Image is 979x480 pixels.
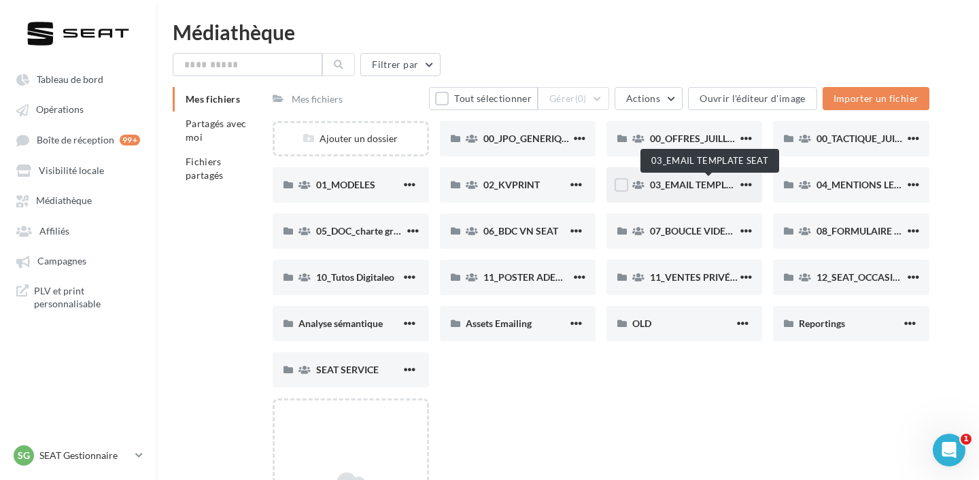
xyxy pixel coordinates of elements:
[688,87,817,110] button: Ouvrir l'éditeur d'image
[8,248,148,273] a: Campagnes
[34,284,140,311] span: PLV et print personnalisable
[186,93,240,105] span: Mes fichiers
[316,225,482,237] span: 05_DOC_charte graphique + Guidelines
[316,179,375,190] span: 01_MODELES
[429,87,538,110] button: Tout sélectionner
[36,195,92,207] span: Médiathèque
[466,318,532,329] span: Assets Emailing
[18,449,30,462] span: SG
[961,434,972,445] span: 1
[173,22,963,42] div: Médiathèque
[626,92,660,104] span: Actions
[650,133,767,144] span: 00_OFFRES_JUILLET AOÛT
[483,271,594,283] span: 11_POSTER ADEME SEAT
[615,87,683,110] button: Actions
[120,135,140,145] div: 99+
[483,133,637,144] span: 00_JPO_GENERIQUE IBIZA ARONA
[298,318,383,329] span: Analyse sémantique
[650,225,829,237] span: 07_BOUCLE VIDEO ECRAN SHOWROOM
[538,87,609,110] button: Gérer(0)
[823,87,930,110] button: Importer un fichier
[8,188,148,212] a: Médiathèque
[575,93,587,104] span: (0)
[36,104,84,116] span: Opérations
[483,179,540,190] span: 02_KVPRINT
[37,256,86,267] span: Campagnes
[316,271,394,283] span: 10_Tutos Digitaleo
[834,92,919,104] span: Importer un fichier
[8,97,148,121] a: Opérations
[292,92,343,106] div: Mes fichiers
[39,449,130,462] p: SEAT Gestionnaire
[8,67,148,91] a: Tableau de bord
[8,218,148,243] a: Affiliés
[632,318,651,329] span: OLD
[483,225,558,237] span: 06_BDC VN SEAT
[186,156,224,181] span: Fichiers partagés
[817,271,970,283] span: 12_SEAT_OCCASIONS_GARANTIES
[817,133,944,144] span: 00_TACTIQUE_JUILLET AOÛT
[640,149,779,173] div: 03_EMAIL TEMPLATE SEAT
[360,53,441,76] button: Filtrer par
[650,271,766,283] span: 11_VENTES PRIVÉES SEAT
[650,179,768,190] span: 03_EMAIL TEMPLATE SEAT
[933,434,965,466] iframe: Intercom live chat
[8,279,148,316] a: PLV et print personnalisable
[39,165,104,176] span: Visibilité locale
[11,443,145,468] a: SG SEAT Gestionnaire
[39,225,69,237] span: Affiliés
[37,134,114,145] span: Boîte de réception
[37,73,103,85] span: Tableau de bord
[186,118,247,143] span: Partagés avec moi
[316,364,379,375] span: SEAT SERVICE
[8,127,148,152] a: Boîte de réception 99+
[799,318,845,329] span: Reportings
[8,158,148,182] a: Visibilité locale
[275,132,426,145] div: Ajouter un dossier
